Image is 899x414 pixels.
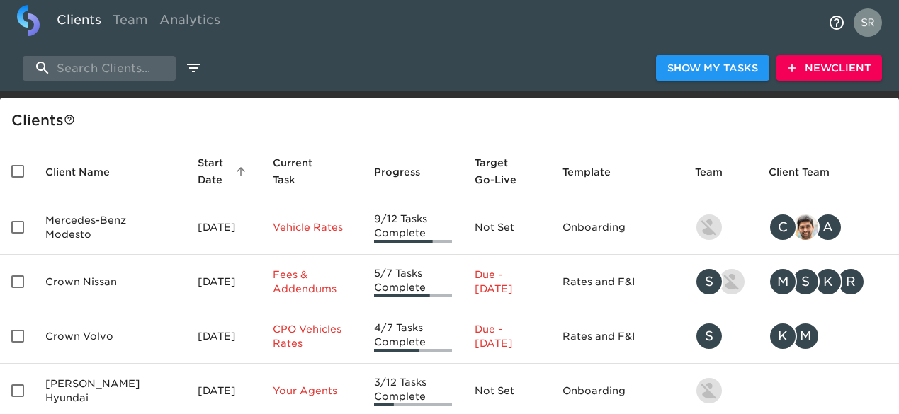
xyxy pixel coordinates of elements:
td: [DATE] [186,200,261,255]
td: Crown Nissan [34,255,186,309]
td: Rates and F&I [551,255,684,309]
div: kevin.lo@roadster.com [695,376,746,405]
div: A [814,213,842,241]
p: Vehicle Rates [273,220,352,234]
button: edit [181,56,205,80]
td: Not Set [463,200,551,255]
div: kevin.lo@roadster.com [695,213,746,241]
img: austin@roadster.com [719,269,745,294]
img: kevin.lo@roadster.com [696,214,722,240]
div: Client s [11,109,893,132]
div: M [791,322,820,350]
span: Start Date [198,154,250,188]
div: S [791,268,820,296]
span: Client Team [769,163,848,180]
span: This is the next Task in this Hub that should be completed [273,154,334,188]
p: Fees & Addendums [273,268,352,296]
td: 4/7 Tasks Complete [363,309,463,364]
input: search [23,56,176,81]
div: K [769,322,797,350]
div: savannah@roadster.com [695,322,746,350]
td: [DATE] [186,309,261,364]
p: CPO Vehicles Rates [273,322,352,350]
td: 5/7 Tasks Complete [363,255,463,309]
span: Target Go-Live [475,154,540,188]
div: R [837,268,865,296]
svg: This is a list of all of your clients and clients shared with you [64,114,75,125]
p: Due - [DATE] [475,268,540,296]
span: Client Name [45,163,128,180]
td: Rates and F&I [551,309,684,364]
div: M [769,268,797,296]
img: sandeep@simplemnt.com [793,214,818,240]
button: Show My Tasks [656,55,769,81]
img: Profile [854,8,882,37]
p: Due - [DATE] [475,322,540,350]
td: Mercedes-Benz Modesto [34,200,186,255]
span: New Client [788,59,871,77]
div: K [814,268,842,296]
a: Team [107,5,154,40]
span: Team [695,163,741,180]
td: Onboarding [551,200,684,255]
div: clayton.mandel@roadster.com, sandeep@simplemnt.com, angelique.nurse@roadster.com [769,213,888,241]
td: Crown Volvo [34,309,186,364]
span: Template [562,163,629,180]
span: Current Task [273,154,352,188]
div: kwilson@crowncars.com, mcooley@crowncars.com [769,322,888,350]
td: 9/12 Tasks Complete [363,200,463,255]
button: notifications [820,6,854,40]
td: [DATE] [186,255,261,309]
a: Clients [51,5,107,40]
span: Show My Tasks [667,59,758,77]
img: logo [17,5,40,36]
a: Analytics [154,5,226,40]
span: Calculated based on the start date and the duration of all Tasks contained in this Hub. [475,154,521,188]
div: S [695,268,723,296]
span: Progress [374,163,439,180]
div: savannah@roadster.com, austin@roadster.com [695,268,746,296]
div: mcooley@crowncars.com, sparent@crowncars.com, kwilson@crowncars.com, rrobins@crowncars.com [769,268,888,296]
div: C [769,213,797,241]
img: kevin.lo@roadster.com [696,378,722,403]
div: S [695,322,723,350]
p: Your Agents [273,384,352,398]
button: NewClient [776,55,882,81]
